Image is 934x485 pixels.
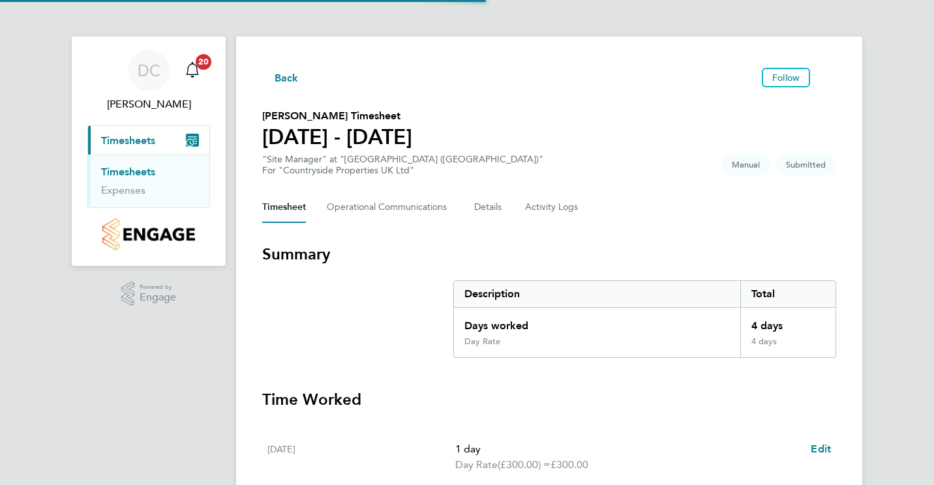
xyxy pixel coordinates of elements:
div: Description [454,281,740,307]
h3: Time Worked [262,389,836,410]
span: Timesheets [101,134,155,147]
span: David Craig [87,96,210,112]
h2: [PERSON_NAME] Timesheet [262,108,412,124]
span: This timesheet was manually created. [721,154,770,175]
span: Engage [140,292,176,303]
button: Operational Communications [327,192,453,223]
button: Timesheets [88,126,209,154]
span: Back [275,70,299,86]
button: Timesheets Menu [815,74,836,81]
span: £300.00 [550,458,588,471]
div: [DATE] [267,441,455,473]
span: Edit [811,443,831,455]
div: 4 days [740,308,836,336]
div: Summary [453,280,836,358]
a: Edit [811,441,831,457]
a: Go to home page [87,218,210,250]
h3: Summary [262,244,836,265]
span: 20 [196,54,211,70]
button: Activity Logs [525,192,580,223]
span: Follow [772,72,800,83]
div: Timesheets [88,154,209,207]
a: Timesheets [101,166,155,178]
button: Details [474,192,504,223]
button: Follow [762,68,810,87]
span: Day Rate [455,457,498,473]
div: For "Countryside Properties UK Ltd" [262,165,543,176]
h1: [DATE] - [DATE] [262,124,412,150]
div: 4 days [740,336,836,357]
a: DC[PERSON_NAME] [87,50,210,112]
p: 1 day [455,441,800,457]
a: Powered byEngage [121,282,177,306]
a: 20 [179,50,205,91]
span: DC [138,62,160,79]
span: (£300.00) = [498,458,550,471]
div: Days worked [454,308,740,336]
button: Timesheet [262,192,306,223]
nav: Main navigation [72,37,226,266]
span: This timesheet is Submitted. [776,154,836,175]
div: Total [740,281,836,307]
span: Powered by [140,282,176,293]
a: Expenses [101,184,145,196]
img: countryside-properties-logo-retina.png [102,218,194,250]
button: Back [262,69,299,85]
div: "Site Manager" at "[GEOGRAPHIC_DATA] ([GEOGRAPHIC_DATA])" [262,154,543,176]
div: Day Rate [464,336,500,347]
